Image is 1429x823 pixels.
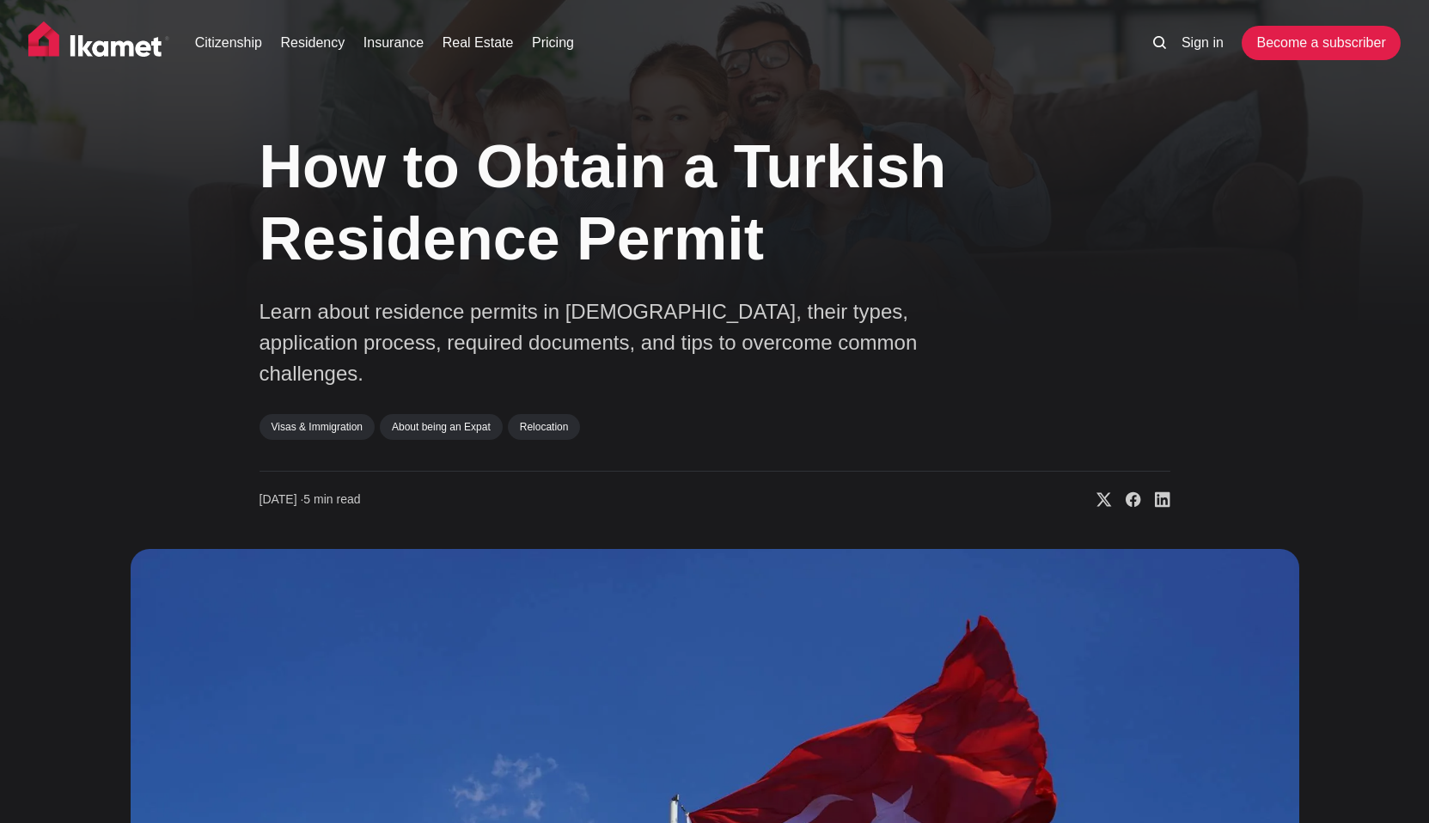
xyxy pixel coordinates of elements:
a: Relocation [508,414,581,440]
a: About being an Expat [380,414,503,440]
a: Residency [281,33,345,53]
a: Sign in [1182,33,1224,53]
span: [DATE] ∙ [260,492,304,506]
img: Ikamet home [28,21,169,64]
a: Become a subscriber [1242,26,1400,60]
a: Share on Facebook [1112,491,1141,509]
a: Visas & Immigration [260,414,375,440]
a: Citizenship [195,33,262,53]
h1: How to Obtain a Turkish Residence Permit [260,131,998,275]
a: Real Estate [443,33,514,53]
time: 5 min read [260,491,361,509]
a: Share on X [1083,491,1112,509]
a: Insurance [363,33,424,53]
p: Learn about residence permits in [DEMOGRAPHIC_DATA], their types, application process, required d... [260,296,947,389]
a: Share on Linkedin [1141,491,1170,509]
a: Pricing [532,33,574,53]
